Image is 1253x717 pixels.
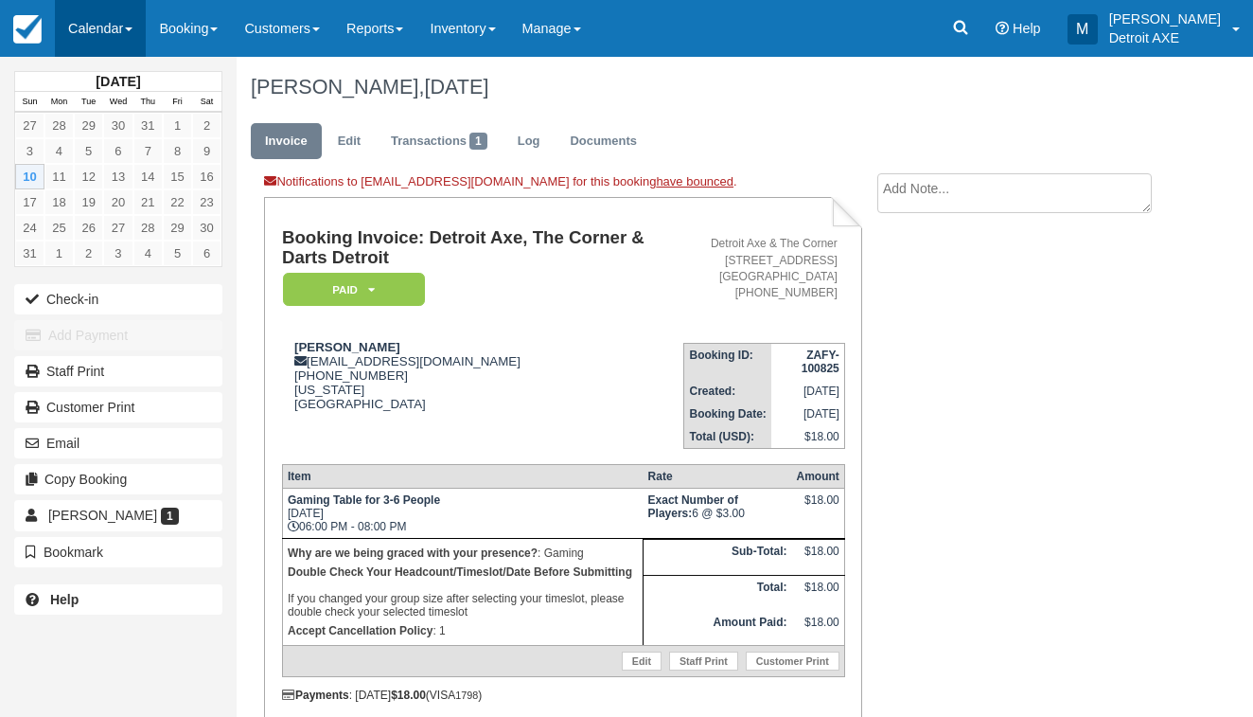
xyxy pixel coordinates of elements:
span: Help [1013,21,1041,36]
a: 3 [15,138,44,164]
td: $18.00 [791,611,844,646]
button: Bookmark [14,537,222,567]
a: 7 [133,138,163,164]
i: Help [996,22,1009,35]
span: [DATE] [424,75,488,99]
a: 28 [133,215,163,241]
a: 18 [44,189,74,215]
a: 20 [103,189,132,215]
th: Rate [644,464,792,488]
a: 31 [15,241,44,266]
a: 31 [133,113,163,138]
a: 3 [103,241,132,266]
div: $18.00 [796,493,838,522]
strong: Gaming Table for 3-6 People [288,493,440,507]
a: 5 [74,138,103,164]
td: 6 @ $3.00 [644,488,792,538]
a: 15 [163,164,192,189]
a: 26 [74,215,103,241]
a: 1 [44,241,74,266]
a: 30 [192,215,221,241]
a: 22 [163,189,192,215]
a: Staff Print [14,356,222,386]
a: 11 [44,164,74,189]
a: Customer Print [14,392,222,422]
a: Transactions1 [377,123,502,160]
span: 1 [161,508,179,525]
a: 4 [44,138,74,164]
th: Thu [133,92,163,113]
p: Detroit AXE [1109,28,1221,47]
td: [DATE] [771,380,844,403]
a: Help [14,584,222,615]
th: Booking Date: [684,403,771,425]
b: Help [50,592,79,607]
b: Double Check Your Headcount/Timeslot/Date Before Submitting [288,565,632,579]
th: Sub-Total: [644,540,792,576]
a: 21 [133,189,163,215]
a: 5 [163,241,192,266]
a: Edit [622,652,662,671]
em: Paid [283,273,425,306]
td: [DATE] 06:00 PM - 08:00 PM [282,488,643,538]
a: 24 [15,215,44,241]
strong: $18.00 [391,689,426,702]
strong: Payments [282,689,349,702]
td: $18.00 [771,425,844,449]
a: Documents [556,123,651,160]
th: Sat [192,92,221,113]
a: Paid [282,272,418,307]
th: Item [282,464,643,488]
a: Staff Print [669,652,738,671]
td: $18.00 [791,576,844,611]
div: [EMAIL_ADDRESS][DOMAIN_NAME] [PHONE_NUMBER] [US_STATE] [GEOGRAPHIC_DATA] [282,340,683,411]
a: Invoice [251,123,322,160]
th: Mon [44,92,74,113]
th: Wed [103,92,132,113]
a: 1 [163,113,192,138]
strong: Accept Cancellation Policy [288,624,432,637]
span: [PERSON_NAME] [48,508,157,523]
a: 23 [192,189,221,215]
p: : 1 [288,621,638,640]
a: 10 [15,164,44,189]
a: 8 [163,138,192,164]
a: Customer Print [746,652,839,671]
th: Fri [163,92,192,113]
strong: [PERSON_NAME] [294,340,400,354]
strong: Exact Number of Players [648,493,738,520]
h1: Booking Invoice: Detroit Axe, The Corner & Darts Detroit [282,228,683,267]
th: Amount Paid: [644,611,792,646]
div: : [DATE] (VISA ) [282,689,845,702]
a: 25 [44,215,74,241]
div: Notifications to [EMAIL_ADDRESS][DOMAIN_NAME] for this booking . [264,173,862,197]
img: checkfront-main-nav-mini-logo.png [13,15,42,44]
a: 2 [74,241,103,266]
button: Add Payment [14,320,222,350]
td: [DATE] [771,403,844,425]
a: 6 [192,241,221,266]
a: 14 [133,164,163,189]
p: [PERSON_NAME] [1109,9,1221,28]
th: Booking ID: [684,343,771,380]
strong: Why are we being graced with your presence? [288,547,538,560]
th: Tue [74,92,103,113]
td: $18.00 [791,540,844,576]
p: : Gaming [288,544,638,563]
a: 28 [44,113,74,138]
strong: [DATE] [96,74,140,89]
small: 1798 [455,690,478,701]
a: 4 [133,241,163,266]
th: Created: [684,380,771,403]
a: 13 [103,164,132,189]
a: Edit [324,123,375,160]
a: 29 [163,215,192,241]
strong: ZAFY-100825 [802,349,839,375]
address: Detroit Axe & The Corner [STREET_ADDRESS] [GEOGRAPHIC_DATA] [PHONE_NUMBER] [691,236,837,301]
a: 6 [103,138,132,164]
button: Email [14,428,222,458]
a: 27 [15,113,44,138]
a: Log [503,123,555,160]
a: 16 [192,164,221,189]
h1: [PERSON_NAME], [251,76,1162,99]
